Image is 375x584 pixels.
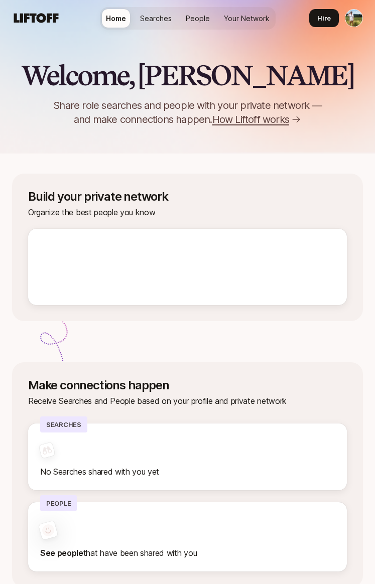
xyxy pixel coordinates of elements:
span: People [186,13,210,24]
a: Your Network [220,9,274,28]
a: Home [102,9,130,28]
p: Share role searches and people with your private network — and make connections happen. [37,98,338,126]
p: Receive Searches and People based on your profile and private network [28,394,347,407]
strong: See people [40,548,83,558]
p: that have been shared with you [40,546,335,559]
span: No Searches shared with you yet [40,467,159,477]
img: Tyler Kieft [345,10,362,27]
span: Searches [140,13,172,24]
a: How Liftoff works [212,112,301,126]
h2: Welcome, [PERSON_NAME] [21,60,354,90]
span: How Liftoff works [212,112,289,126]
p: Organize the best people you know [28,206,347,219]
a: Searches [136,9,176,28]
button: Tyler Kieft [345,9,363,27]
button: Hire [309,9,339,27]
img: default-avatar.svg [41,523,55,537]
span: Your Network [224,13,270,24]
p: People [40,495,77,511]
p: Make connections happen [28,378,347,392]
span: Home [106,13,126,24]
span: Hire [317,13,331,23]
p: Searches [40,416,87,432]
a: People [182,9,214,28]
p: Build your private network [28,190,347,204]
